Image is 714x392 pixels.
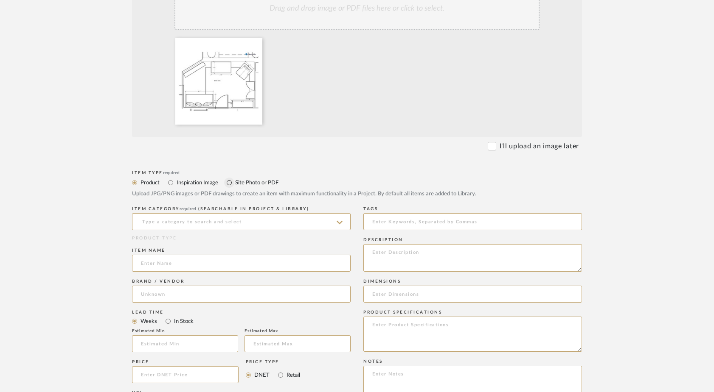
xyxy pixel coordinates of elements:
[363,359,582,364] div: Notes
[132,328,238,334] div: Estimated Min
[140,178,160,187] label: Product
[132,170,582,175] div: Item Type
[500,141,579,151] label: I'll upload an image later
[234,178,278,187] label: Site Photo or PDF
[132,366,239,383] input: Enter DNET Price
[132,316,351,326] mat-radio-group: Select item type
[132,286,351,303] input: Unknown
[245,335,351,352] input: Estimated Max
[286,370,300,380] label: Retail
[363,310,582,315] div: Product Specifications
[245,328,351,334] div: Estimated Max
[363,237,582,242] div: Description
[132,359,239,364] div: Price
[132,190,582,198] div: Upload JPG/PNG images or PDF drawings to create an item with maximum functionality in a Project. ...
[363,206,582,211] div: Tags
[132,279,351,284] div: Brand / Vendor
[132,335,238,352] input: Estimated Min
[132,206,351,211] div: ITEM CATEGORY
[132,177,582,188] mat-radio-group: Select item type
[132,255,351,272] input: Enter Name
[140,317,157,326] label: Weeks
[363,279,582,284] div: Dimensions
[132,213,351,230] input: Type a category to search and select
[163,171,180,175] span: required
[253,370,270,380] label: DNET
[132,248,351,253] div: Item name
[132,235,351,242] div: PRODUCT TYPE
[246,359,300,364] div: Price Type
[363,213,582,230] input: Enter Keywords, Separated by Commas
[198,207,309,211] span: (Searchable in Project & Library)
[176,178,218,187] label: Inspiration Image
[180,207,196,211] span: required
[246,366,300,383] mat-radio-group: Select price type
[173,317,194,326] label: In Stock
[132,310,351,315] div: Lead Time
[363,286,582,303] input: Enter Dimensions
